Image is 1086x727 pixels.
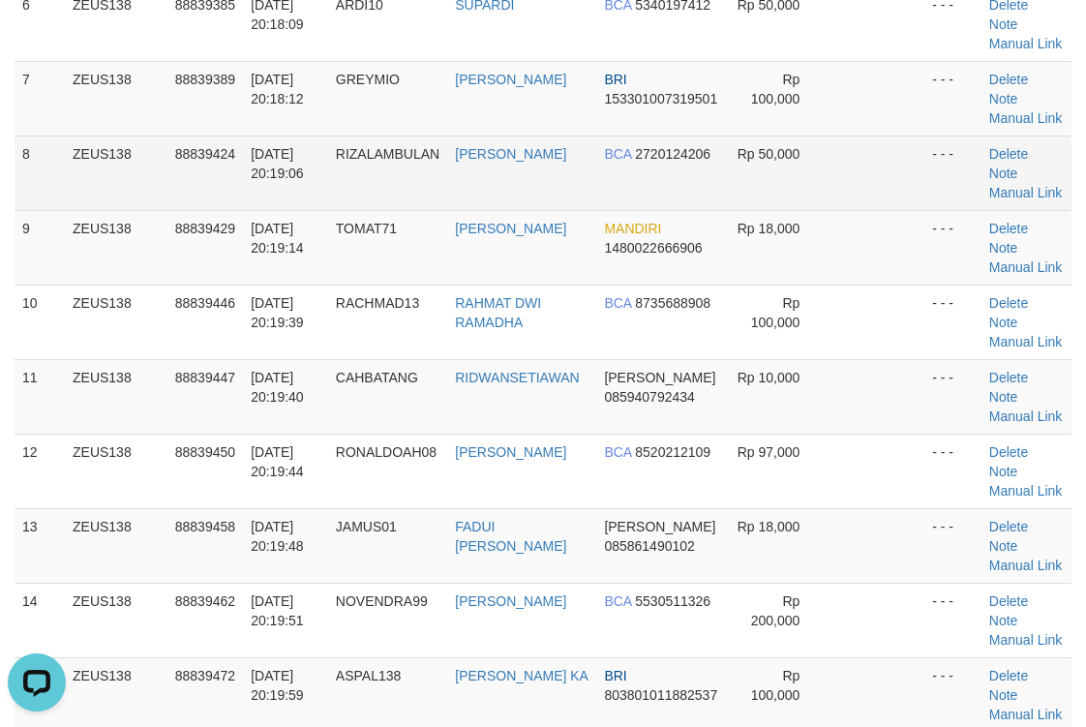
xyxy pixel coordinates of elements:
a: [PERSON_NAME] [455,221,566,236]
a: Manual Link [989,334,1063,349]
span: Copy 085861490102 to clipboard [604,538,694,554]
span: 88839447 [175,370,235,385]
span: 88839389 [175,72,235,87]
span: [DATE] 20:19:06 [251,146,304,181]
td: 8 [15,136,65,210]
td: - - - [924,583,981,657]
a: RIDWANSETIAWAN [455,370,579,385]
td: 11 [15,359,65,434]
td: 10 [15,285,65,359]
span: Rp 97,000 [738,444,800,460]
span: BCA [604,444,631,460]
a: Delete [989,221,1028,236]
a: Delete [989,519,1028,534]
a: Manual Link [989,632,1063,648]
span: 88839446 [175,295,235,311]
span: [DATE] 20:19:51 [251,593,304,628]
td: - - - [924,508,981,583]
span: Copy 153301007319501 to clipboard [604,91,717,106]
td: - - - [924,136,981,210]
span: Rp 18,000 [738,519,800,534]
td: ZEUS138 [65,508,167,583]
span: Rp 100,000 [751,668,800,703]
span: 88839429 [175,221,235,236]
span: BRI [604,72,626,87]
a: Note [989,389,1018,405]
span: [DATE] 20:19:14 [251,221,304,256]
span: RONALDOAH08 [336,444,437,460]
span: 88839472 [175,668,235,683]
a: Manual Link [989,36,1063,51]
a: FADUI [PERSON_NAME] [455,519,566,554]
span: 88839450 [175,444,235,460]
a: Manual Link [989,259,1063,275]
td: ZEUS138 [65,285,167,359]
a: [PERSON_NAME] [455,593,566,609]
span: [DATE] 20:19:40 [251,370,304,405]
td: 9 [15,210,65,285]
span: Copy 803801011882537 to clipboard [604,687,717,703]
a: Note [989,91,1018,106]
a: Manual Link [989,483,1063,499]
span: BCA [604,146,631,162]
a: Note [989,240,1018,256]
a: [PERSON_NAME] [455,146,566,162]
span: JAMUS01 [336,519,397,534]
td: - - - [924,210,981,285]
a: Delete [989,444,1028,460]
span: TOMAT71 [336,221,397,236]
span: [DATE] 20:19:48 [251,519,304,554]
span: [DATE] 20:19:59 [251,668,304,703]
a: Note [989,613,1018,628]
span: Copy 8520212109 to clipboard [635,444,710,460]
span: BCA [604,593,631,609]
span: CAHBATANG [336,370,418,385]
a: Delete [989,72,1028,87]
td: - - - [924,359,981,434]
span: NOVENDRA99 [336,593,428,609]
td: ZEUS138 [65,359,167,434]
a: [PERSON_NAME] KA [455,668,588,683]
a: Manual Link [989,409,1063,424]
a: Delete [989,295,1028,311]
span: Copy 8735688908 to clipboard [635,295,710,311]
td: - - - [924,285,981,359]
span: Copy 1480022666906 to clipboard [604,240,702,256]
button: Open LiveChat chat widget [8,8,66,66]
span: BCA [604,295,631,311]
span: [DATE] 20:18:12 [251,72,304,106]
span: BRI [604,668,626,683]
td: 7 [15,61,65,136]
a: Delete [989,668,1028,683]
span: Copy 2720124206 to clipboard [635,146,710,162]
td: - - - [924,434,981,508]
span: RIZALAMBULAN [336,146,439,162]
span: GREYMIO [336,72,400,87]
a: Note [989,464,1018,479]
span: [PERSON_NAME] [604,370,715,385]
span: Rp 200,000 [751,593,800,628]
span: Rp 100,000 [751,72,800,106]
span: Rp 50,000 [738,146,800,162]
span: Rp 10,000 [738,370,800,385]
a: [PERSON_NAME] [455,72,566,87]
a: Note [989,687,1018,703]
td: 12 [15,434,65,508]
span: [DATE] 20:19:39 [251,295,304,330]
span: [PERSON_NAME] [604,519,715,534]
td: ZEUS138 [65,210,167,285]
a: Note [989,538,1018,554]
span: RACHMAD13 [336,295,419,311]
span: Rp 18,000 [738,221,800,236]
td: 14 [15,583,65,657]
a: Delete [989,146,1028,162]
a: Manual Link [989,707,1063,722]
a: Note [989,166,1018,181]
a: Delete [989,593,1028,609]
a: Manual Link [989,558,1063,573]
span: Copy 085940792434 to clipboard [604,389,694,405]
span: MANDIRI [604,221,661,236]
span: ASPAL138 [336,668,401,683]
a: Delete [989,370,1028,385]
span: Rp 100,000 [751,295,800,330]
